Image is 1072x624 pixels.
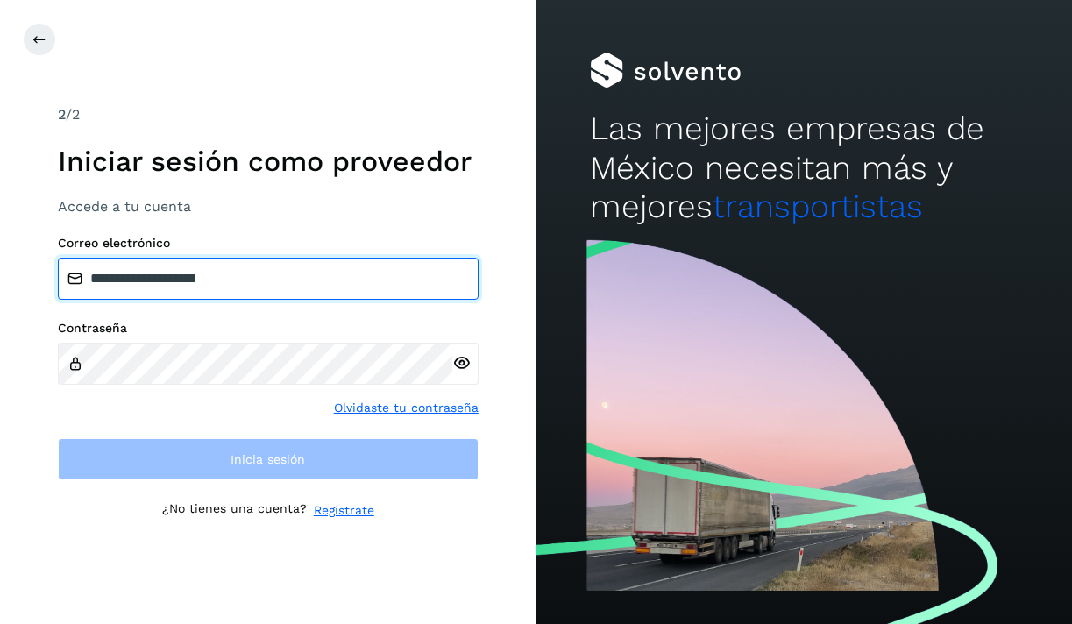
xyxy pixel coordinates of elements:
[334,399,479,417] a: Olvidaste tu contraseña
[58,106,66,123] span: 2
[58,321,479,336] label: Contraseña
[58,438,479,480] button: Inicia sesión
[58,145,479,178] h1: Iniciar sesión como proveedor
[590,110,1019,226] h2: Las mejores empresas de México necesitan más y mejores
[231,453,305,465] span: Inicia sesión
[162,501,307,520] p: ¿No tienes una cuenta?
[58,198,479,215] h3: Accede a tu cuenta
[314,501,374,520] a: Regístrate
[713,188,923,225] span: transportistas
[58,104,479,125] div: /2
[58,236,479,251] label: Correo electrónico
